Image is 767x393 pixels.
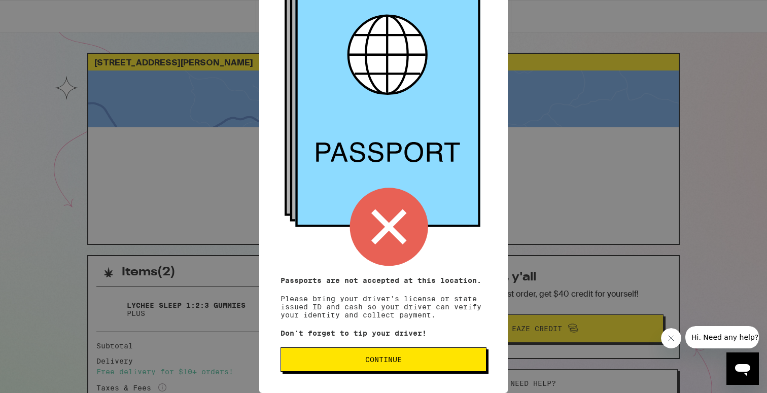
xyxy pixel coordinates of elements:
[281,276,486,319] p: Please bring your driver's license or state issued ID and cash so your driver can verify your ide...
[661,328,681,348] iframe: Close message
[685,326,759,348] iframe: Message from company
[281,347,486,372] button: Continue
[281,276,486,284] p: Passports are not accepted at this location.
[281,329,486,337] p: Don't forget to tip your driver!
[726,352,759,385] iframe: Button to launch messaging window
[365,356,402,363] span: Continue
